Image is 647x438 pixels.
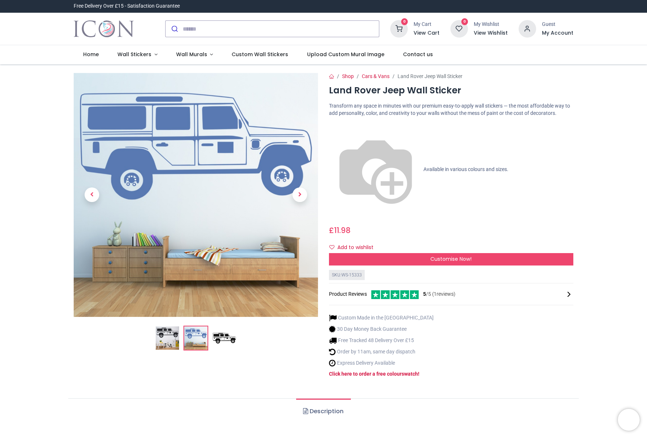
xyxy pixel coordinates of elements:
img: WS-15333-03 [213,326,236,350]
span: Home [83,51,99,58]
span: Previous [85,187,99,202]
span: 5 [423,291,426,297]
a: Shop [342,73,354,79]
a: Description [296,399,350,424]
span: £ [329,225,350,236]
a: Click here to order a free colour [329,371,402,377]
div: Guest [542,21,573,28]
li: Express Delivery Available [329,359,434,367]
img: color-wheel.png [329,123,422,216]
a: Next [282,109,318,280]
img: WS-15333-02 [184,326,208,350]
li: 30 Day Money Back Guarantee [329,325,434,333]
p: Transform any space in minutes with our premium easy-to-apply wall stickers — the most affordable... [329,102,573,117]
li: Free Tracked 48 Delivery Over £15 [329,337,434,344]
span: Customise Now! [430,255,472,263]
a: My Account [542,30,573,37]
span: Wall Murals [176,51,207,58]
sup: 0 [401,18,408,25]
div: My Cart [414,21,439,28]
li: Custom Made in the [GEOGRAPHIC_DATA] [329,314,434,322]
span: /5 ( 1 reviews) [423,291,456,298]
div: SKU: WS-15333 [329,270,365,280]
a: swatch [402,371,418,377]
img: Land Rover Jeep Wall Sticker [156,326,179,350]
sup: 0 [461,18,468,25]
a: Previous [74,109,110,280]
span: Custom Wall Stickers [232,51,288,58]
button: Submit [166,21,183,37]
span: Land Rover Jeep Wall Sticker [398,73,462,79]
a: 0 [450,26,468,31]
iframe: Brevo live chat [618,409,640,431]
img: WS-15333-02 [74,73,318,317]
span: Contact us [403,51,433,58]
img: Icon Wall Stickers [74,19,134,39]
a: ! [418,371,419,377]
a: View Cart [414,30,439,37]
div: Free Delivery Over £15 - Satisfaction Guarantee [74,3,180,10]
li: Order by 11am, same day dispatch [329,348,434,356]
a: Cars & Vans [362,73,390,79]
span: Upload Custom Mural Image [307,51,384,58]
span: Next [292,187,307,202]
a: Logo of Icon Wall Stickers [74,19,134,39]
span: Available in various colours and sizes. [423,166,508,172]
a: Wall Murals [167,45,222,64]
span: 11.98 [334,225,350,236]
div: Product Reviews [329,289,573,299]
i: Add to wishlist [329,245,334,250]
a: View Wishlist [474,30,508,37]
h1: Land Rover Jeep Wall Sticker [329,84,573,97]
a: 0 [390,26,408,31]
button: Add to wishlistAdd to wishlist [329,241,380,254]
div: My Wishlist [474,21,508,28]
span: Wall Stickers [117,51,151,58]
iframe: Customer reviews powered by Trustpilot [420,3,573,10]
a: Wall Stickers [108,45,167,64]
